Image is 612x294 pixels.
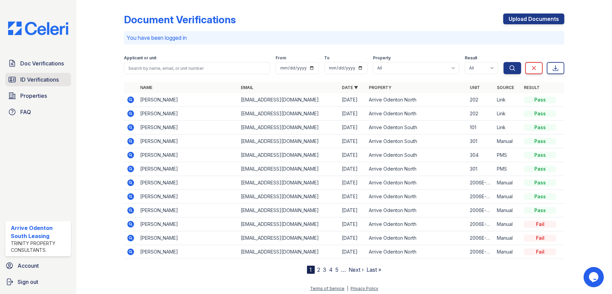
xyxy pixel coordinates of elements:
td: Arrive Odenton North [366,204,467,217]
div: Arrive Odenton South Leasing [11,224,68,240]
td: [PERSON_NAME] [137,93,238,107]
a: 4 [329,266,333,273]
td: [DATE] [339,162,366,176]
td: [PERSON_NAME] [137,135,238,148]
td: [PERSON_NAME] [137,121,238,135]
td: Arrive Odenton North [366,190,467,204]
td: Manual [494,217,521,231]
td: [PERSON_NAME] [137,148,238,162]
td: [PERSON_NAME] [137,204,238,217]
td: Arrive Odenton North [366,245,467,259]
div: Fail [524,221,556,228]
td: Manual [494,190,521,204]
img: CE_Logo_Blue-a8612792a0a2168367f1c8372b55b34899dd931a85d93a1a3d3e32e68fde9ad4.png [3,22,74,35]
a: ID Verifications [5,73,71,86]
a: Date ▼ [342,85,358,90]
td: Link [494,93,521,107]
td: [PERSON_NAME] [137,107,238,121]
a: Last » [367,266,382,273]
span: Sign out [18,278,38,286]
td: [EMAIL_ADDRESS][DOMAIN_NAME] [238,217,339,231]
a: Next › [349,266,364,273]
td: [DATE] [339,121,366,135]
td: Link [494,121,521,135]
td: Link [494,107,521,121]
td: [DATE] [339,176,366,190]
td: 202 [467,107,494,121]
div: Trinity Property Consultants [11,240,68,254]
a: Doc Verifications [5,57,71,70]
td: 2006E-301 [467,190,494,204]
label: Applicant or unit [124,55,156,61]
a: Email [241,85,254,90]
td: [DATE] [339,217,366,231]
td: Manual [494,176,521,190]
div: Pass [524,110,556,117]
td: [DATE] [339,148,366,162]
td: 2006E-301 [467,217,494,231]
td: [PERSON_NAME] [137,231,238,245]
td: Arrive Odenton South [366,148,467,162]
div: Pass [524,179,556,186]
td: [PERSON_NAME] [137,162,238,176]
div: Pass [524,152,556,158]
td: [PERSON_NAME] [137,190,238,204]
a: Property [369,85,391,90]
div: Pass [524,193,556,200]
span: FAQ [20,108,31,116]
div: Pass [524,138,556,145]
a: Account [3,259,74,272]
td: 202 [467,93,494,107]
a: Privacy Policy [351,286,378,291]
td: [DATE] [339,135,366,148]
td: [DATE] [339,190,366,204]
a: Name [140,85,152,90]
td: [EMAIL_ADDRESS][DOMAIN_NAME] [238,121,339,135]
td: Manual [494,204,521,217]
td: 2006E-301 [467,204,494,217]
td: 101 [467,121,494,135]
td: 301 [467,162,494,176]
td: [DATE] [339,245,366,259]
td: Arrive Odenton North [366,93,467,107]
div: | [347,286,348,291]
div: 1 [307,266,315,274]
td: 2006E-301 [467,231,494,245]
td: Arrive Odenton North [366,107,467,121]
td: [EMAIL_ADDRESS][DOMAIN_NAME] [238,162,339,176]
label: Result [465,55,477,61]
td: Arrive Odenton South [366,121,467,135]
td: Arrive Odenton North [366,162,467,176]
td: [EMAIL_ADDRESS][DOMAIN_NAME] [238,245,339,259]
a: Source [497,85,514,90]
td: [DATE] [339,93,366,107]
div: Pass [524,96,556,103]
td: Arrive Odenton North [366,217,467,231]
span: Properties [20,92,47,100]
td: Manual [494,245,521,259]
td: [EMAIL_ADDRESS][DOMAIN_NAME] [238,204,339,217]
td: [EMAIL_ADDRESS][DOMAIN_NAME] [238,190,339,204]
td: 2006E-301 [467,176,494,190]
a: 3 [323,266,327,273]
td: [EMAIL_ADDRESS][DOMAIN_NAME] [238,107,339,121]
td: [PERSON_NAME] [137,245,238,259]
span: … [341,266,346,274]
td: [PERSON_NAME] [137,176,238,190]
td: Manual [494,135,521,148]
td: Arrive Odenton North [366,231,467,245]
a: 5 [336,266,339,273]
a: Unit [470,85,480,90]
label: From [276,55,286,61]
div: Pass [524,207,556,214]
label: Property [373,55,391,61]
span: ID Verifications [20,76,59,84]
td: PMS [494,148,521,162]
div: Document Verifications [124,13,236,26]
a: Sign out [3,275,74,289]
td: Arrive Odenton South [366,135,467,148]
td: [DATE] [339,107,366,121]
div: Fail [524,248,556,255]
iframe: chat widget [584,267,605,287]
td: [DATE] [339,204,366,217]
